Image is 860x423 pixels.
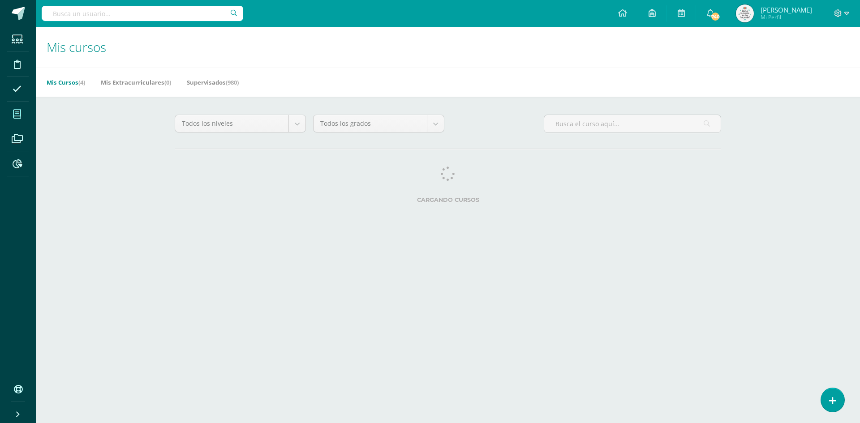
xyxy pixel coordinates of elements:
[314,115,444,132] a: Todos los grados
[710,12,720,21] span: 740
[164,78,171,86] span: (0)
[42,6,243,21] input: Busca un usuario...
[175,197,721,203] label: Cargando cursos
[761,5,812,14] span: [PERSON_NAME]
[78,78,85,86] span: (4)
[175,115,305,132] a: Todos los niveles
[101,75,171,90] a: Mis Extracurriculares(0)
[761,13,812,21] span: Mi Perfil
[47,75,85,90] a: Mis Cursos(4)
[187,75,239,90] a: Supervisados(980)
[47,38,106,56] span: Mis cursos
[226,78,239,86] span: (980)
[320,115,420,132] span: Todos los grados
[182,115,282,132] span: Todos los niveles
[544,115,721,132] input: Busca el curso aquí...
[736,4,754,22] img: 2e90373c1913165f6fa34e04e15cc806.png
